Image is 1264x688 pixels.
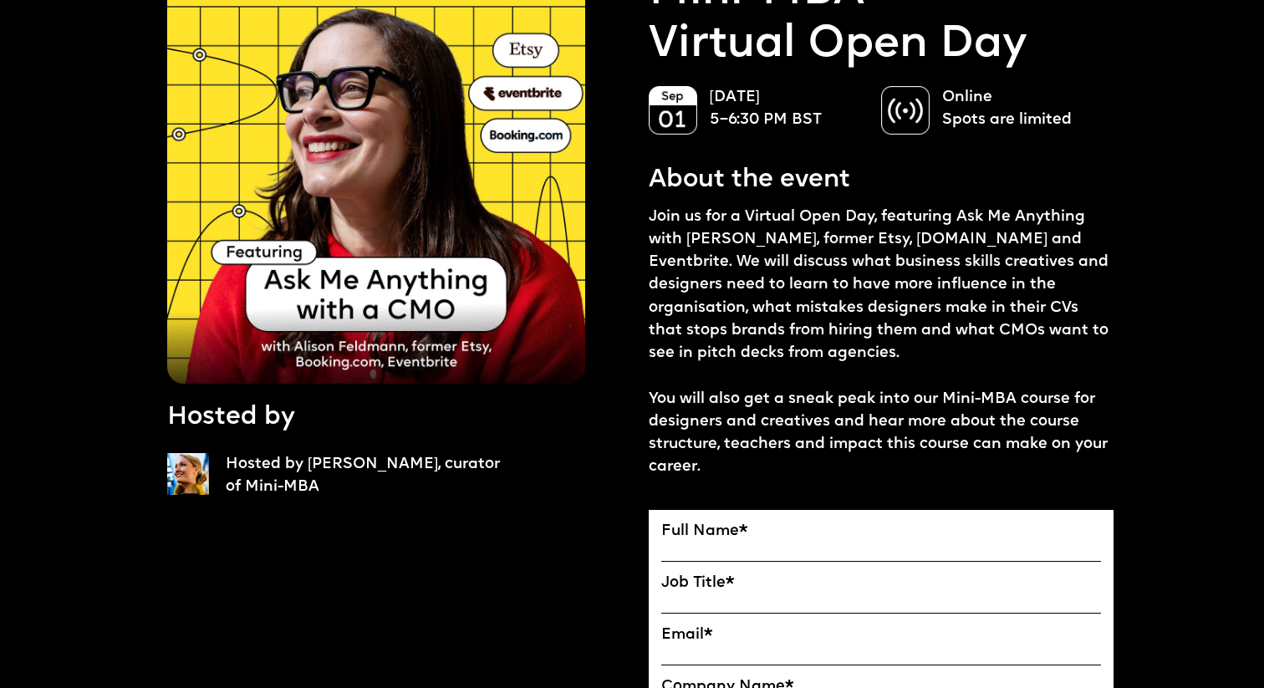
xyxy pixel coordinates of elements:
[661,626,1101,645] label: Email
[226,453,510,498] p: Hosted by [PERSON_NAME], curator of Mini-MBA
[710,86,864,131] p: [DATE] 5–6:30 PM BST
[649,206,1114,479] p: Join us for a Virtual Open Day, featuring Ask Me Anything with [PERSON_NAME], former Etsy, [DOMAI...
[661,522,1101,541] label: Full Name
[942,86,1097,131] p: Online Spots are limited
[661,574,1101,593] label: Job Title
[167,400,295,436] p: Hosted by
[649,163,850,198] p: About the event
